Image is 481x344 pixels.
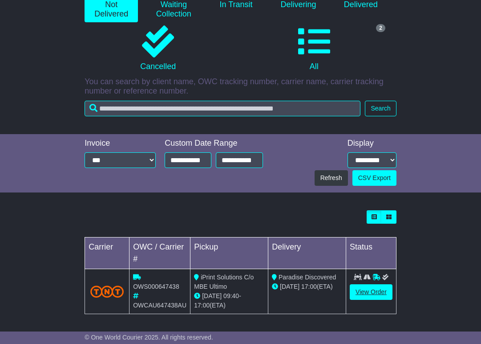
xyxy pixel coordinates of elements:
span: Paradise Discovered [279,274,336,281]
button: Refresh [315,170,348,186]
div: Display [348,139,396,148]
p: You can search by client name, OWC tracking number, carrier name, carrier tracking number or refe... [85,77,396,96]
span: [DATE] [202,292,222,299]
td: Pickup [190,238,268,269]
span: 09:40 [223,292,239,299]
span: © One World Courier 2025. All rights reserved. [85,334,213,341]
a: Cancelled [85,22,231,75]
a: View Order [350,284,392,300]
span: OWCAU647438AU [133,302,186,309]
span: OWS000647438 [133,283,179,290]
a: CSV Export [352,170,396,186]
td: Carrier [85,238,129,269]
button: Search [365,101,396,116]
span: [DATE] [280,283,299,290]
div: - (ETA) [194,291,264,310]
span: 2 [376,24,385,32]
div: Custom Date Range [165,139,263,148]
td: Status [346,238,396,269]
td: Delivery [268,238,346,269]
span: 17:00 [194,302,210,309]
div: (ETA) [272,282,342,291]
span: 17:00 [301,283,317,290]
a: 2 All [241,22,388,75]
span: iPrint Solutions C/o MBE Ultimo [194,274,254,290]
div: Invoice [85,139,156,148]
td: OWC / Carrier # [129,238,190,269]
img: TNT_Domestic.png [90,286,124,298]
